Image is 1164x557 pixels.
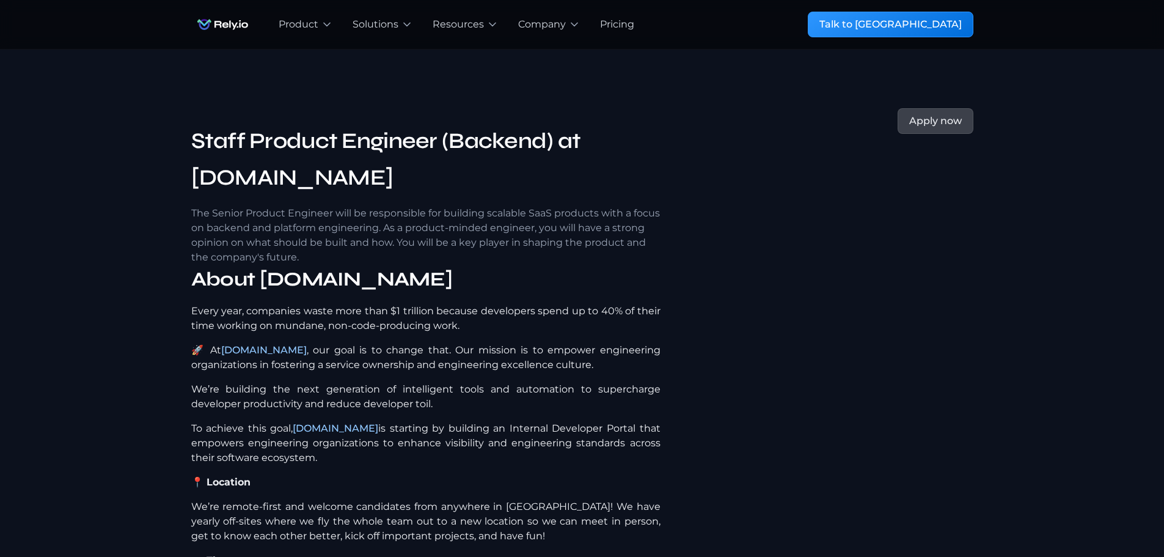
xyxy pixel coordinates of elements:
img: Rely.io logo [191,12,254,37]
p: 🚀 At , our goal is to change that. Our mission is to empower engineering organizations in fosteri... [191,343,661,372]
a: Apply now [898,108,973,134]
a: Pricing [600,17,634,32]
div: Product [279,17,318,32]
div: Apply now [909,114,962,128]
p: Every year, companies waste more than $1 trillion because developers spend up to 40% of their tim... [191,304,661,333]
p: The Senior Product Engineer will be responsible for building scalable SaaS products with a focus ... [191,206,661,265]
div: Solutions [353,17,398,32]
a: home [191,12,254,37]
p: We’re building the next generation of intelligent tools and automation to supercharge developer p... [191,382,661,411]
strong: About [DOMAIN_NAME] [191,267,453,291]
a: [DOMAIN_NAME] [293,422,378,434]
div: Resources [433,17,484,32]
a: Talk to [GEOGRAPHIC_DATA] [808,12,973,37]
div: Talk to [GEOGRAPHIC_DATA] [819,17,962,32]
p: To achieve this goal, is starting by building an Internal Developer Portal that empowers engineer... [191,421,661,465]
a: [DOMAIN_NAME] [221,344,307,356]
h2: Staff Product Engineer (Backend) at [DOMAIN_NAME] [191,123,661,196]
div: Company [518,17,566,32]
p: We’re remote-first and welcome candidates from anywhere in [GEOGRAPHIC_DATA]! We have yearly off-... [191,500,661,544]
strong: 📍 Location [191,476,251,488]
